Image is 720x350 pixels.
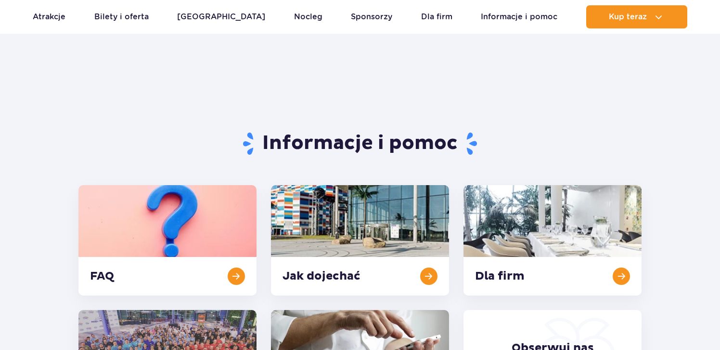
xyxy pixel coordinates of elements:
[351,5,392,28] a: Sponsorzy
[609,13,647,21] span: Kup teraz
[33,5,65,28] a: Atrakcje
[94,5,149,28] a: Bilety i oferta
[177,5,265,28] a: [GEOGRAPHIC_DATA]
[421,5,452,28] a: Dla firm
[481,5,557,28] a: Informacje i pomoc
[586,5,687,28] button: Kup teraz
[294,5,322,28] a: Nocleg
